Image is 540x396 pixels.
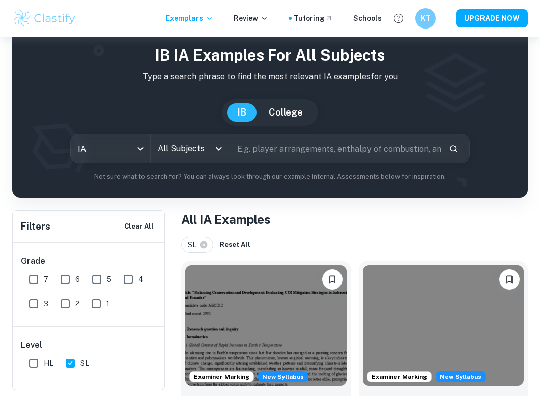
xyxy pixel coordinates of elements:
[217,237,253,252] button: Reset All
[322,269,343,290] button: Bookmark
[44,274,48,285] span: 7
[75,274,80,285] span: 6
[436,371,486,382] div: Starting from the May 2026 session, the ESS IA requirements have changed. We created this exempla...
[71,134,150,163] div: IA
[21,255,157,267] h6: Grade
[212,142,226,156] button: Open
[415,8,436,29] button: KT
[390,10,407,27] button: Help and Feedback
[294,13,333,24] a: Tutoring
[353,13,382,24] a: Schools
[445,140,462,157] button: Search
[234,13,268,24] p: Review
[20,44,520,67] h1: IB IA examples for all subjects
[258,371,308,382] span: New Syllabus
[107,274,111,285] span: 5
[20,172,520,182] p: Not sure what to search for? You can always look through our example Internal Assessments below f...
[122,219,156,234] button: Clear All
[227,103,257,122] button: IB
[75,298,79,309] span: 2
[185,265,347,386] img: ESS IA example thumbnail: To what extent do CO2 emissions contribu
[190,372,253,381] span: Examiner Marking
[499,269,520,290] button: Bookmark
[230,134,441,163] input: E.g. player arrangements, enthalpy of combustion, analysis of a big city...
[363,265,524,386] img: ESS IA example thumbnail: How does accessibility to waste manageme
[80,358,89,369] span: SL
[12,8,77,29] img: Clastify logo
[21,339,157,351] h6: Level
[20,71,520,83] p: Type a search phrase to find the most relevant IA examples for you
[188,239,201,250] span: SL
[106,298,109,309] span: 1
[456,9,528,27] button: UPGRADE NOW
[420,13,432,24] h6: KT
[44,358,53,369] span: HL
[181,237,213,253] div: SL
[166,13,213,24] p: Exemplars
[259,103,313,122] button: College
[367,372,431,381] span: Examiner Marking
[21,219,50,234] h6: Filters
[181,210,528,229] h1: All IA Examples
[44,298,48,309] span: 3
[436,371,486,382] span: New Syllabus
[138,274,144,285] span: 4
[258,371,308,382] div: Starting from the May 2026 session, the ESS IA requirements have changed. We created this exempla...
